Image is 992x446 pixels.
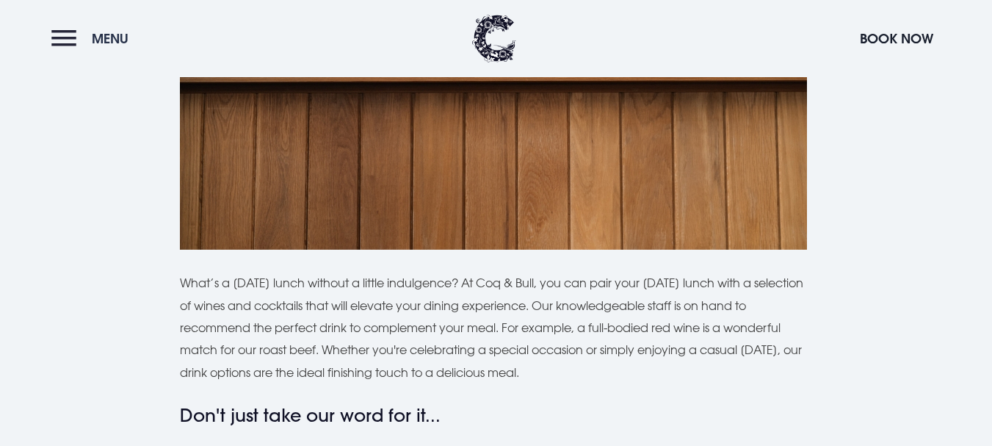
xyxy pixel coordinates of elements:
[180,405,812,426] h4: Don't just take our word for it...
[180,272,812,384] p: What’s a [DATE] lunch without a little indulgence? At Coq & Bull, you can pair your [DATE] lunch ...
[472,15,516,62] img: Clandeboye Lodge
[852,23,941,54] button: Book Now
[92,30,128,47] span: Menu
[51,23,136,54] button: Menu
